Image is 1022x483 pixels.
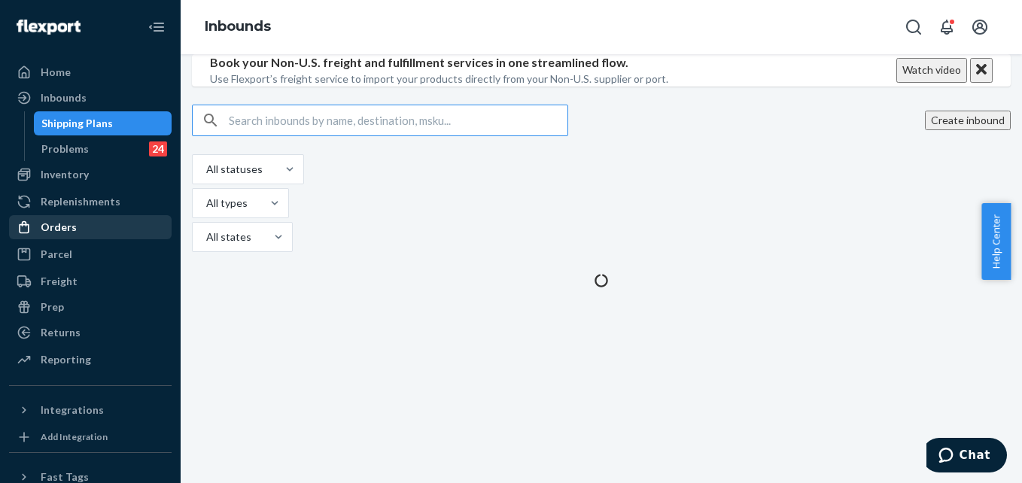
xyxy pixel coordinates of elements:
a: Reporting [9,348,172,372]
button: Integrations [9,398,172,422]
div: Home [41,65,71,80]
button: Close [970,58,993,83]
button: Watch video [896,58,967,83]
a: Inventory [9,163,172,187]
p: Use Flexport’s freight service to import your products directly from your Non-U.S. supplier or port. [210,71,668,87]
div: Replenishments [41,194,120,209]
a: Add Integration [9,428,172,446]
button: Open account menu [965,12,995,42]
input: All statuses [205,162,206,177]
div: Inventory [41,167,89,182]
a: Returns [9,320,172,345]
button: Open Search Box [899,12,929,42]
div: 24 [149,141,167,156]
div: Returns [41,325,81,340]
a: Inbounds [9,86,172,110]
button: Close Navigation [141,12,172,42]
div: Integrations [41,402,104,418]
button: Open notifications [932,12,962,42]
div: Add Integration [41,430,108,443]
a: Shipping Plans [34,111,172,135]
ol: breadcrumbs [193,5,283,49]
a: Prep [9,295,172,319]
div: Prep [41,299,64,314]
button: Help Center [981,203,1011,280]
div: Shipping Plans [41,116,113,131]
input: All states [205,229,206,245]
input: Search inbounds by name, destination, msku... [229,105,567,135]
a: Inbounds [205,18,271,35]
a: Home [9,60,172,84]
input: All types [205,196,206,211]
a: Orders [9,215,172,239]
iframe: Opens a widget where you can chat to one of our agents [926,438,1007,475]
p: Book your Non-U.S. freight and fulfillment services in one streamlined flow. [210,54,668,71]
div: Inbounds [41,90,87,105]
div: Freight [41,274,78,289]
div: Orders [41,220,77,235]
a: Problems24 [34,137,172,161]
button: Create inbound [925,111,1011,130]
a: Freight [9,269,172,293]
div: Problems [41,141,89,156]
a: Parcel [9,242,172,266]
div: Parcel [41,247,72,262]
img: Flexport logo [17,20,81,35]
div: Reporting [41,352,91,367]
a: Replenishments [9,190,172,214]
